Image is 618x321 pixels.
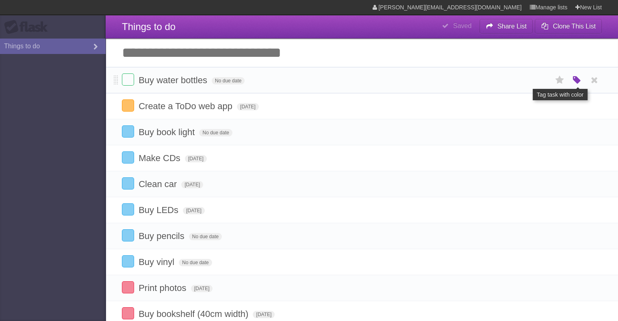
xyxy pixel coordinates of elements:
[139,283,188,293] span: Print photos
[199,129,232,136] span: No due date
[185,155,207,162] span: [DATE]
[122,177,134,190] label: Done
[122,21,176,32] span: Things to do
[497,23,527,30] b: Share List
[122,125,134,138] label: Done
[4,20,53,34] div: Flask
[553,23,596,30] b: Clone This List
[189,233,222,240] span: No due date
[183,207,205,214] span: [DATE]
[139,231,186,241] span: Buy pencils
[191,285,213,292] span: [DATE]
[122,73,134,86] label: Done
[179,259,212,266] span: No due date
[139,309,250,319] span: Buy bookshelf (40cm width)
[453,22,471,29] b: Saved
[122,203,134,215] label: Done
[139,101,234,111] span: Create a ToDo web app
[139,153,182,163] span: Make CDs
[212,77,245,84] span: No due date
[139,257,176,267] span: Buy vinyl
[139,205,180,215] span: Buy LEDs
[479,19,533,34] button: Share List
[535,19,602,34] button: Clone This List
[122,255,134,267] label: Done
[122,307,134,319] label: Done
[237,103,259,110] span: [DATE]
[139,127,197,137] span: Buy book light
[122,281,134,293] label: Done
[122,151,134,164] label: Done
[253,311,275,318] span: [DATE]
[181,181,203,188] span: [DATE]
[139,75,209,85] span: Buy water bottles
[122,99,134,112] label: Done
[122,229,134,241] label: Done
[139,179,179,189] span: Clean car
[552,73,568,87] label: Star task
